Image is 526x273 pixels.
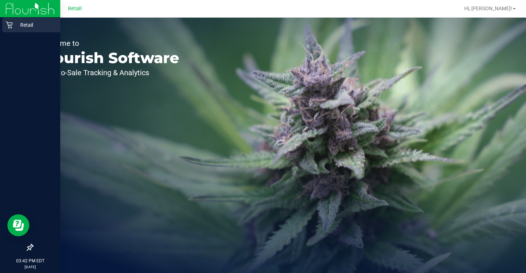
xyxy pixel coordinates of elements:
p: Retail [13,21,57,29]
iframe: Resource center [7,214,29,236]
p: Welcome to [40,40,179,47]
span: Hi, [PERSON_NAME]! [464,6,512,11]
inline-svg: Retail [6,21,13,29]
p: Flourish Software [40,51,179,65]
p: [DATE] [3,264,57,270]
p: Seed-to-Sale Tracking & Analytics [40,69,179,76]
p: 03:42 PM EDT [3,258,57,264]
span: Retail [68,6,82,12]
